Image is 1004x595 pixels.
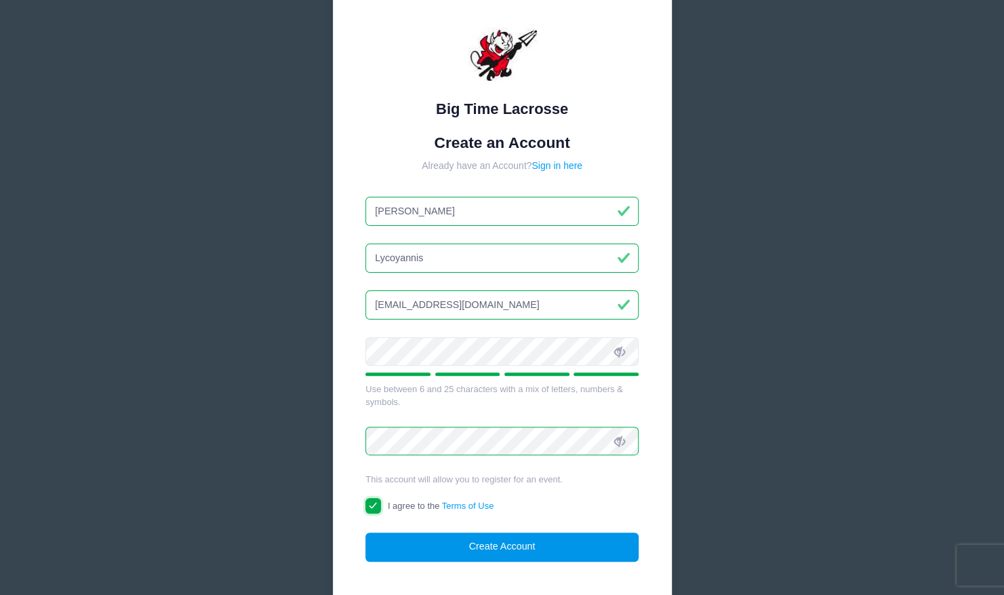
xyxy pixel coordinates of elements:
div: Already have an Account? [365,159,639,173]
input: I agree to theTerms of Use [365,498,381,514]
input: Email [365,290,639,320]
div: This account will allow you to register for an event. [365,473,639,486]
a: Sign in here [531,160,582,171]
button: Create Account [365,533,639,562]
div: Use between 6 and 25 characters with a mix of letters, numbers & symbols. [365,383,639,409]
a: Terms of Use [442,501,494,511]
img: Big Time Lacrosse [462,12,543,94]
input: First Name [365,197,639,226]
span: I agree to the [388,501,494,511]
h1: Create an Account [365,134,639,152]
div: Big Time Lacrosse [365,98,639,120]
input: Last Name [365,244,639,273]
